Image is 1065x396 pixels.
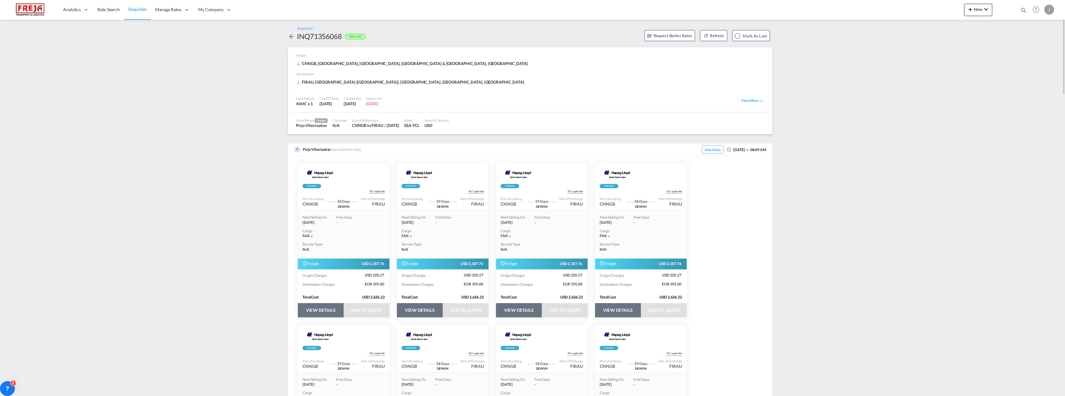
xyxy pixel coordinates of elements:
[563,273,583,278] span: USD 220.27
[460,359,484,363] div: Port of Discharge
[560,261,583,267] span: USD 2,187.76
[365,273,385,278] span: USD 220.27
[435,195,450,204] div: Transit Time 59 Days
[402,282,434,287] span: Destination Charges
[429,195,435,204] div: . . .
[402,273,426,278] span: Origin Charges
[366,96,382,101] div: Expires On
[352,118,399,123] div: Search Reference
[534,377,559,382] div: Free Days
[647,34,652,38] md-icon: assets/icons/custom/RBR.svg
[700,30,727,41] button: icon-refreshRefresh
[302,233,310,238] span: FAK
[402,201,417,207] div: CNNGB
[567,352,583,356] span: Get Guaranteed Slot UponBooking Confirmation
[703,33,708,38] md-icon: icon-refresh
[600,273,624,278] span: Origin Charges
[288,33,295,40] md-icon: icon-arrow-left
[155,7,181,13] span: Manage Rates
[305,167,335,182] img: Hapag-Lloyd Spot
[402,220,426,225] div: [DATE]
[362,295,389,300] span: USD 2,636.22
[563,282,583,287] span: EUR 195.00
[600,261,605,266] md-icon: Spot Rates are dynamic &can fluctuate with time
[468,190,484,194] span: Get Guaranteed Slot UponBooking Confirmation
[602,329,632,344] img: Hapag-Lloyd Spot
[964,4,992,16] button: icon-plus 400-fgNewicon-chevron-down
[501,346,519,350] div: Rollable available
[501,390,583,396] div: Cargo
[633,377,658,382] div: Free Days
[9,3,51,17] img: 586607c025bf11f083711d99603023e7.png
[372,363,385,369] div: FIRAU
[501,261,518,267] span: Freight
[600,242,624,247] div: Service Type
[429,366,457,370] div: via Port DEWVN
[600,346,618,350] img: rpa-live-rate.png
[303,147,331,152] span: Pirjo Viherlaakso
[600,184,618,188] div: Rollable available
[627,366,655,370] div: via Port DEWVN
[435,377,460,382] div: Free Days
[659,197,682,201] div: Port of Discharge
[302,261,319,267] span: Freight
[302,215,327,220] div: Next Sailing On
[542,303,588,317] button: ADD TO QUOTE
[501,363,516,369] div: CNNGB
[501,201,516,207] div: CNNGB
[759,98,764,104] md-icon: icon-chevron-down
[595,303,641,317] button: VIEW DETAILS
[404,123,419,128] div: SEA-FCL
[451,358,457,367] div: . . .
[534,382,559,387] div: -
[1031,4,1044,15] div: Help
[424,123,449,128] div: USD
[528,204,556,208] div: via Port DEWVN
[435,382,460,387] div: -
[302,346,321,350] img: rpa-live-rate.png
[471,363,484,369] div: FIRAU
[627,195,633,204] div: . . .
[297,79,526,85] span: FIRAU, [GEOGRAPHIC_DATA] ([GEOGRAPHIC_DATA]), [GEOGRAPHIC_DATA], [GEOGRAPHIC_DATA], [GEOGRAPHIC_D...
[659,359,682,363] div: Port of Discharge
[402,382,426,387] div: [DATE]
[1020,7,1027,16] div: icon-magnify
[305,329,335,344] img: Hapag-Lloyd Spot
[743,33,767,39] div: Mark as Lost
[600,295,650,300] div: Total Cost
[302,197,324,201] div: Port of Loading
[600,215,624,220] div: Next Sailing On
[365,282,385,287] span: EUR 195.00
[1031,4,1041,15] span: Help
[534,358,550,367] div: Transit Time 58 Days
[344,101,361,107] div: 2 Sep 2025
[302,228,385,234] div: Cargo
[435,220,460,225] div: -
[570,201,583,207] div: FIRAU
[297,61,529,66] div: CNNGB, [GEOGRAPHIC_DATA], [GEOGRAPHIC_DATA], [GEOGRAPHIC_DATA] & [GEOGRAPHIC_DATA], [GEOGRAPHIC_D...
[302,382,327,387] div: [DATE]
[501,197,522,201] div: Port of Loading
[645,30,695,41] button: assets/icons/custom/RBR.svgRequest Better Rates
[331,147,362,152] span: has searched rates
[336,358,351,367] div: Transit Time 59 Days
[402,215,426,220] div: Next Sailing On
[982,6,990,13] md-icon: icon-chevron-down
[468,352,484,356] span: Get Guaranteed Slot UponBooking Confirmation
[633,220,658,225] div: -
[570,363,583,369] div: FIRAU
[1044,5,1054,15] div: J
[567,190,583,194] span: Get Guaranteed Slot UponBooking Confirmation
[366,101,382,107] div: 1 Dec 2025
[647,33,693,39] span: Request Better Rates
[460,197,484,201] div: Port of Discharge
[297,31,342,41] div: INQ71356068
[402,197,423,201] div: Port of Loading
[63,7,81,13] span: Analytics
[600,382,624,387] div: [DATE]
[508,234,512,238] md-icon: icon-chevron-down
[397,303,443,317] button: VIEW DETAILS
[496,303,542,317] button: VIEW DETAILS
[302,346,321,350] div: Rollable available
[662,273,682,278] span: USD 220.27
